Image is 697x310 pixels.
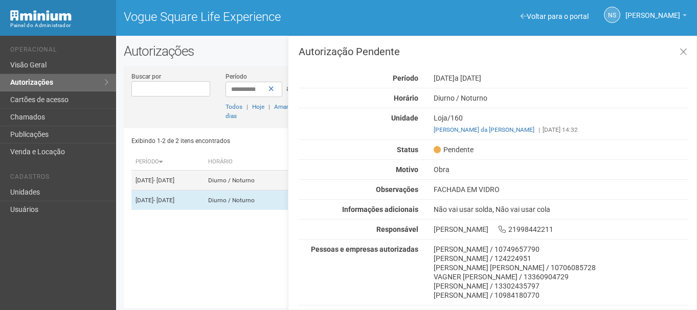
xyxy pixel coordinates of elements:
td: [DATE] [131,190,204,210]
a: [PERSON_NAME] da [PERSON_NAME] [434,126,534,133]
div: VAGNER [PERSON_NAME] / 13360904729 [434,272,689,281]
div: Obra [426,165,696,174]
div: [PERSON_NAME] 21998442211 [426,225,696,234]
li: Operacional [10,46,108,57]
img: Minium [10,10,72,21]
strong: Motivo [396,165,418,174]
td: [DATE] [131,171,204,190]
th: Período [131,154,204,171]
div: Loja/160 [426,113,696,134]
a: Hoje [252,103,264,110]
span: - [DATE] [153,177,174,184]
td: Diurno / Noturno [204,171,288,190]
div: [DATE] 14:32 [434,125,689,134]
strong: Pessoas e empresas autorizadas [311,245,418,253]
a: Voltar para o portal [521,12,589,20]
span: Pendente [434,145,474,154]
strong: Horário [394,94,418,102]
strong: Unidade [391,114,418,122]
div: Não vai usar solda, Não vai usar cola [426,205,696,214]
h2: Autorizações [124,43,689,59]
span: Nicolle Silva [625,2,680,19]
th: Horário [204,154,288,171]
strong: Informações adicionais [342,205,418,213]
div: Exibindo 1-2 de 2 itens encontrados [131,133,404,149]
span: | [268,103,270,110]
strong: Período [393,74,418,82]
div: [PERSON_NAME] / 10984180770 [434,291,689,300]
div: [PERSON_NAME] / 13302435797 [434,281,689,291]
div: Painel do Administrador [10,21,108,30]
strong: Status [397,146,418,154]
span: a [DATE] [455,74,481,82]
a: Amanhã [274,103,297,110]
div: [PERSON_NAME] / 124224951 [434,254,689,263]
span: a [286,84,290,92]
span: | [246,103,248,110]
div: Diurno / Noturno [426,93,696,103]
strong: Responsável [376,225,418,233]
div: [PERSON_NAME] / 10749657790 [434,245,689,254]
div: [PERSON_NAME] [PERSON_NAME] / 10706085728 [434,263,689,272]
strong: Observações [376,185,418,194]
li: Cadastros [10,173,108,184]
div: FACHADA EM VIDRO [426,185,696,194]
a: Todos [226,103,242,110]
h1: Vogue Square Life Experience [124,10,399,23]
h3: Autorização Pendente [299,46,689,57]
a: [PERSON_NAME] [625,13,687,21]
span: | [538,126,540,133]
label: Buscar por [131,72,161,81]
a: NS [604,7,620,23]
label: Período [226,72,247,81]
div: [DATE] [426,74,696,83]
span: - [DATE] [153,197,174,204]
td: Diurno / Noturno [204,190,288,210]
